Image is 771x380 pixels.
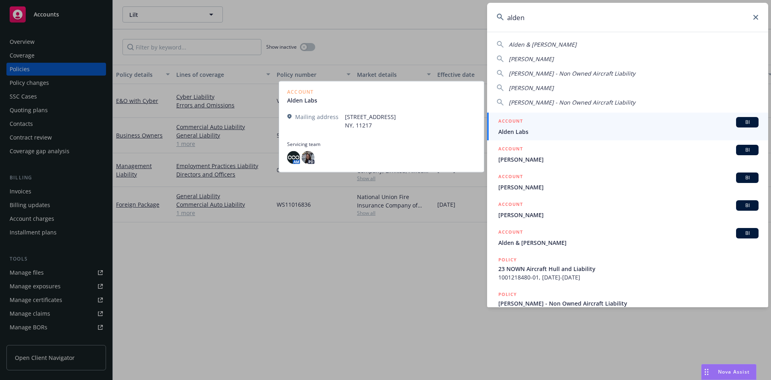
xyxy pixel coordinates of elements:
[498,183,759,191] span: [PERSON_NAME]
[498,228,523,238] h5: ACCOUNT
[498,211,759,219] span: [PERSON_NAME]
[718,368,750,375] span: Nova Assist
[498,117,523,127] h5: ACCOUNT
[509,55,554,63] span: [PERSON_NAME]
[487,251,768,286] a: POLICY23 NOWN Aircraft Hull and Liability1001218480-01, [DATE]-[DATE]
[498,273,759,281] span: 1001218480-01, [DATE]-[DATE]
[739,146,755,154] span: BI
[487,196,768,224] a: ACCOUNTBI[PERSON_NAME]
[498,145,523,154] h5: ACCOUNT
[498,265,759,273] span: 23 NOWN Aircraft Hull and Liability
[487,3,768,32] input: Search...
[498,299,759,308] span: [PERSON_NAME] - Non Owned Aircraft Liability
[509,41,577,48] span: Alden & [PERSON_NAME]
[487,113,768,140] a: ACCOUNTBIAlden Labs
[498,155,759,164] span: [PERSON_NAME]
[509,70,635,77] span: [PERSON_NAME] - Non Owned Aircraft Liability
[498,200,523,210] h5: ACCOUNT
[487,224,768,251] a: ACCOUNTBIAlden & [PERSON_NAME]
[739,230,755,237] span: BI
[739,119,755,126] span: BI
[509,84,554,92] span: [PERSON_NAME]
[701,364,757,380] button: Nova Assist
[487,168,768,196] a: ACCOUNTBI[PERSON_NAME]
[498,256,517,264] h5: POLICY
[498,173,523,182] h5: ACCOUNT
[498,290,517,298] h5: POLICY
[487,286,768,320] a: POLICY[PERSON_NAME] - Non Owned Aircraft Liability
[702,364,712,380] div: Drag to move
[739,174,755,181] span: BI
[487,140,768,168] a: ACCOUNTBI[PERSON_NAME]
[739,202,755,209] span: BI
[498,127,759,136] span: Alden Labs
[509,99,635,106] span: [PERSON_NAME] - Non Owned Aircraft Liability
[498,238,759,247] span: Alden & [PERSON_NAME]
